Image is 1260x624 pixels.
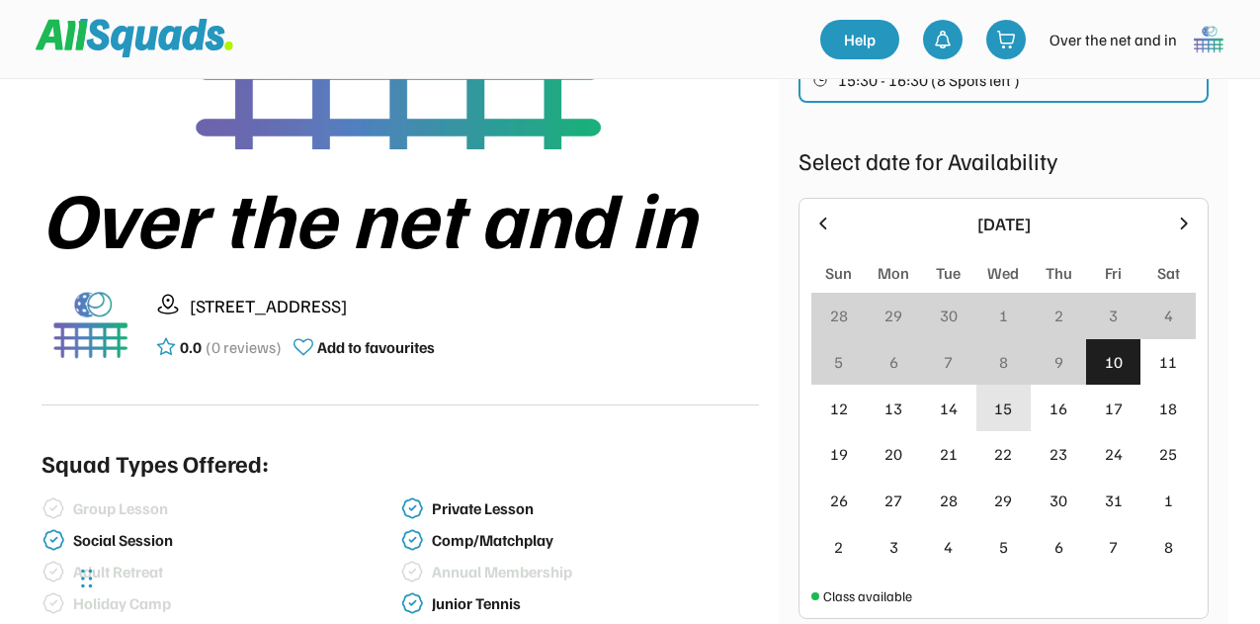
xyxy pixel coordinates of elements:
div: 5 [999,535,1008,559]
img: 1000005499.png [1189,20,1228,59]
div: Social Session [73,531,396,550]
div: 4 [944,535,953,559]
div: 20 [884,442,902,466]
div: 2 [1054,304,1063,327]
button: 15:30 - 16:30 (8 Spots left ) [812,67,1197,93]
div: 10 [1105,350,1123,374]
div: Junior Tennis [432,594,755,613]
img: shopping-cart-01%20%281%29.svg [996,30,1016,49]
div: Thu [1046,261,1072,285]
div: 6 [889,350,898,374]
div: 4 [1164,304,1173,327]
div: 3 [889,535,898,559]
div: 21 [940,442,958,466]
img: check-verified-01.svg [400,496,424,520]
div: 17 [1105,397,1123,420]
div: [DATE] [845,211,1162,237]
div: Holiday Camp [73,594,396,613]
div: 18 [1159,397,1177,420]
div: Adult Retreat [73,563,396,581]
div: Over the net and in [42,173,759,260]
div: 3 [1109,304,1118,327]
div: Sun [825,261,852,285]
div: Private Lesson [432,499,755,518]
div: 7 [1109,535,1118,559]
div: 26 [830,489,848,512]
div: 0.0 [180,335,202,359]
div: 5 [834,350,843,374]
div: 1 [999,304,1008,327]
div: 7 [944,350,953,374]
div: 31 [1105,489,1123,512]
div: 28 [830,304,848,327]
div: 28 [940,489,958,512]
div: 11 [1159,350,1177,374]
div: Squad Types Offered: [42,445,269,481]
span: 15:30 - 16:30 (8 Spots left ) [838,72,1020,88]
div: 24 [1105,442,1123,466]
div: Mon [878,261,909,285]
div: Select date for Availability [798,142,1209,178]
img: check-verified-01%20%281%29.svg [400,560,424,583]
div: 1 [1164,489,1173,512]
div: 8 [1164,535,1173,559]
img: check-verified-01%20%281%29.svg [42,496,65,520]
img: check-verified-01.svg [400,591,424,615]
div: 14 [940,397,958,420]
div: 30 [1050,489,1067,512]
div: 6 [1054,535,1063,559]
div: 9 [1054,350,1063,374]
div: 23 [1050,442,1067,466]
a: Help [820,20,899,59]
div: 22 [994,442,1012,466]
div: [STREET_ADDRESS] [190,293,759,319]
img: check-verified-01.svg [400,528,424,552]
div: 19 [830,442,848,466]
div: Over the net and in [1050,28,1177,51]
div: 13 [884,397,902,420]
div: 25 [1159,442,1177,466]
div: 12 [830,397,848,420]
div: Sat [1157,261,1180,285]
div: 16 [1050,397,1067,420]
img: bell-03%20%281%29.svg [933,30,953,49]
div: Fri [1105,261,1122,285]
div: (0 reviews) [206,335,282,359]
div: Add to favourites [317,335,435,359]
img: 1000005499.png [42,276,140,375]
div: Comp/Matchplay [432,531,755,550]
div: Wed [987,261,1019,285]
div: 27 [884,489,902,512]
div: 15 [994,397,1012,420]
div: 29 [994,489,1012,512]
div: Tue [936,261,961,285]
div: 30 [940,304,958,327]
div: 29 [884,304,902,327]
img: Squad%20Logo.svg [36,19,233,56]
div: Group Lesson [73,499,396,518]
div: Class available [823,585,912,606]
div: 8 [999,350,1008,374]
div: 2 [834,535,843,559]
div: Annual Membership [432,563,755,581]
